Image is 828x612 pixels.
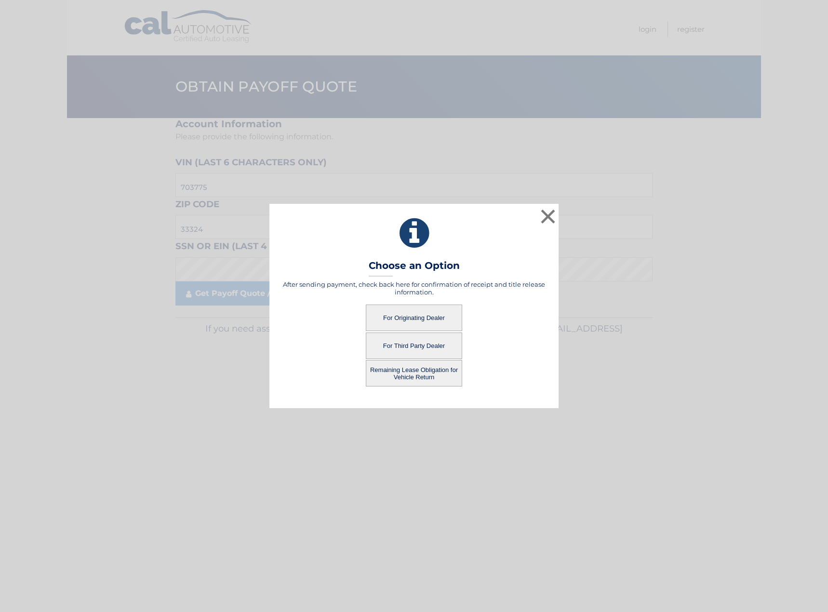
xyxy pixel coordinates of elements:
[366,360,462,386] button: Remaining Lease Obligation for Vehicle Return
[281,280,547,296] h5: After sending payment, check back here for confirmation of receipt and title release information.
[366,305,462,331] button: For Originating Dealer
[366,333,462,359] button: For Third Party Dealer
[369,260,460,277] h3: Choose an Option
[538,207,558,226] button: ×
